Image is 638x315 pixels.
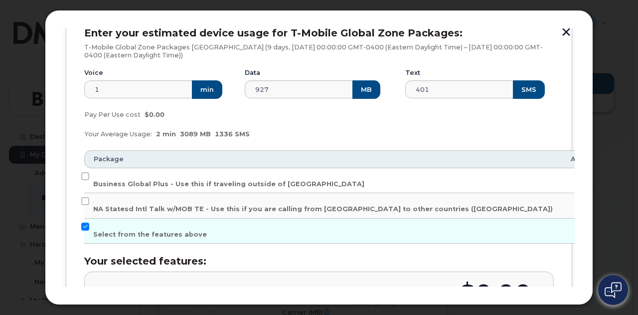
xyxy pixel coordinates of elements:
img: Open chat [605,282,622,298]
button: MB [352,80,380,98]
span: 3089 MB [180,130,211,138]
label: Text [405,69,420,77]
span: 2 min [156,130,176,138]
span: 1336 SMS [215,130,250,138]
span: Select from the features above [93,231,207,238]
div: $0.00 [460,281,531,306]
th: Package [84,150,562,168]
span: Business Global Plus - Use this if traveling outside of [GEOGRAPHIC_DATA] [93,180,364,188]
th: Amount [562,150,608,168]
label: Data [245,69,260,77]
button: min [192,80,222,98]
span: $0.00 [145,111,164,118]
button: SMS [513,80,545,98]
h3: Your selected features: [84,256,554,267]
span: NA Statesd Intl Talk w/MOB TE - Use this if you are calling from [GEOGRAPHIC_DATA] to other count... [93,205,553,213]
span: Your Average Usage: [84,130,152,138]
span: Pay Per Use cost [84,111,141,118]
p: T-Mobile Global Zone Packages [GEOGRAPHIC_DATA] (9 days, [DATE] 00:00:00 GMT-0400 (Eastern Daylig... [84,43,554,59]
